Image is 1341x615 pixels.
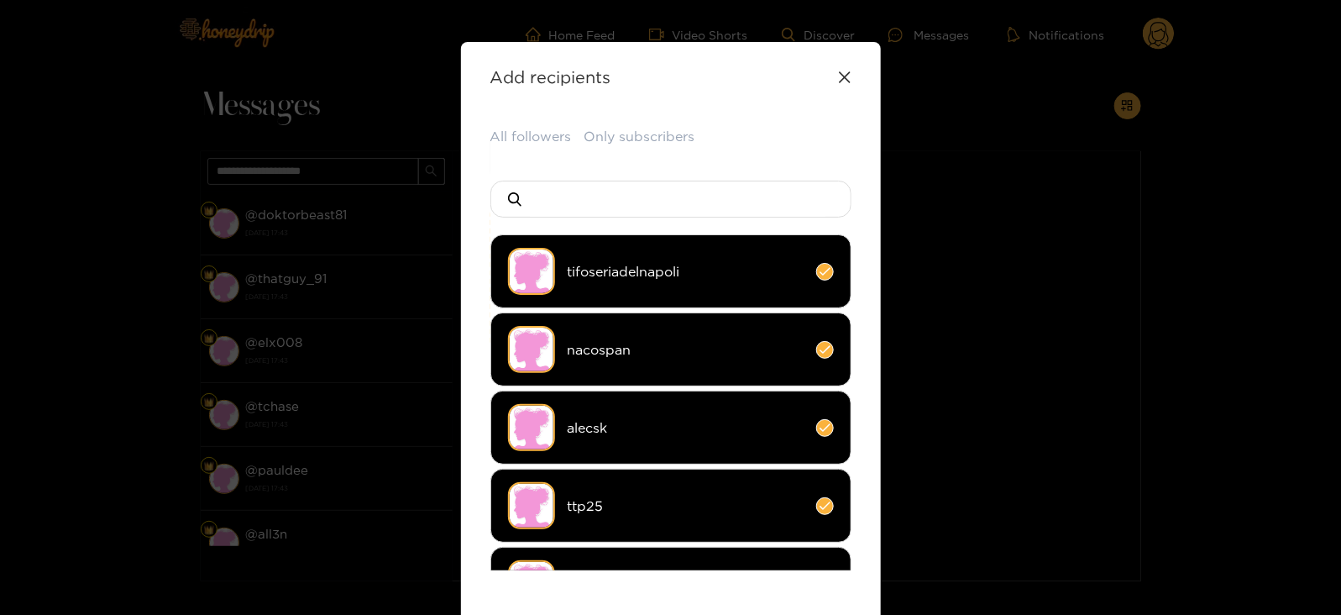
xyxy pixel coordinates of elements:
[568,340,804,360] span: nacospan
[584,127,695,146] button: Only subscribers
[568,418,804,438] span: alecsk
[568,262,804,281] span: tifoseriadelnapoli
[490,127,572,146] button: All followers
[508,248,555,295] img: no-avatar.png
[508,482,555,529] img: no-avatar.png
[508,404,555,451] img: no-avatar.png
[508,560,555,607] img: no-avatar.png
[508,326,555,373] img: no-avatar.png
[490,67,611,87] strong: Add recipients
[568,497,804,516] span: ttp25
